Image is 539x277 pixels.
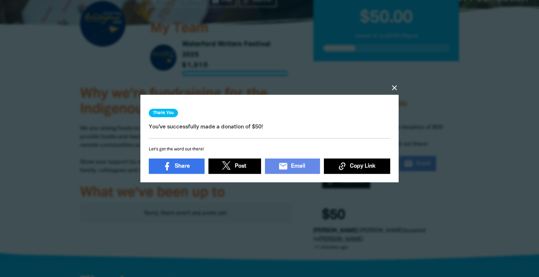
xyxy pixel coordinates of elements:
[324,159,390,174] button: Copy Link
[149,109,178,117] h3: Thank You
[265,159,320,174] a: emailEmail
[175,162,190,171] span: Share
[390,83,399,92] button: close
[149,123,390,131] p: You've successfully made a donation of $50!
[350,162,375,171] span: Copy Link
[278,161,288,171] i: email
[149,159,205,174] a: Share
[149,145,390,153] h6: Let's get the word out there!
[208,159,261,174] a: Post
[235,162,246,171] span: Post
[291,162,305,171] span: Email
